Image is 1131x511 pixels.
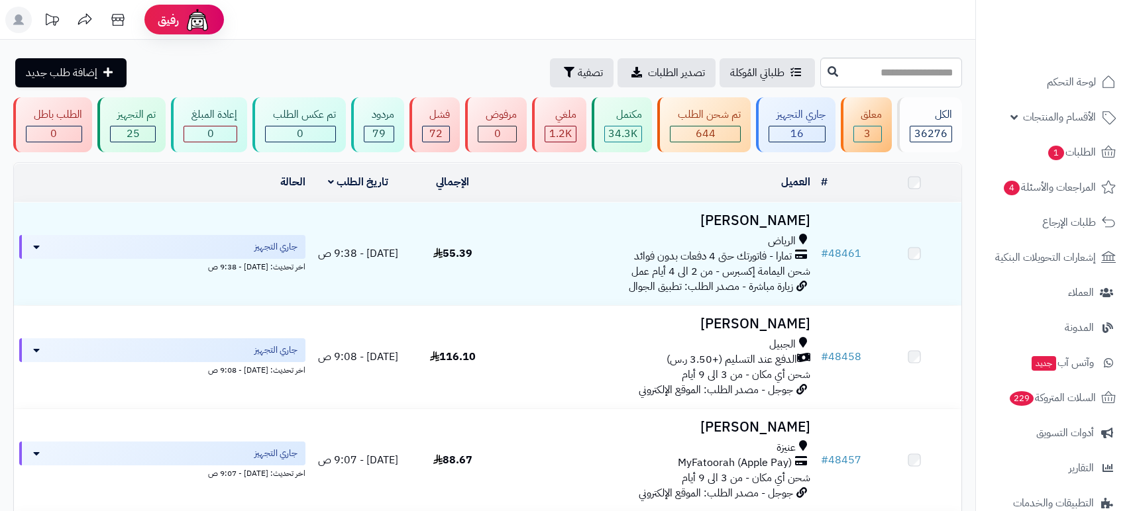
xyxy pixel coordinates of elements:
[1008,389,1096,407] span: السلات المتروكة
[769,337,796,352] span: الجبيل
[545,107,576,122] div: ملغي
[639,382,793,398] span: جوجل - مصدر الطلب: الموقع الإلكتروني
[254,344,297,357] span: جاري التجهيز
[436,174,469,190] a: الإجمالي
[545,126,576,142] div: 1160
[995,248,1096,267] span: إشعارات التحويلات البنكية
[671,126,740,142] div: 644
[821,174,828,190] a: #
[364,107,394,122] div: مردود
[549,126,572,142] span: 1.2K
[682,367,810,383] span: شحن أي مكان - من 3 الى 9 أيام
[423,126,450,142] div: 72
[854,126,882,142] div: 3
[790,126,804,142] span: 16
[11,97,95,152] a: الطلب باطل 0
[984,136,1123,168] a: الطلبات1
[578,65,603,81] span: تصفية
[1030,353,1094,372] span: وآتس آب
[984,207,1123,238] a: طلبات الإرجاع
[27,126,81,142] div: 0
[639,485,793,501] span: جوجل - مصدر الطلب: الموقع الإلكتروني
[184,7,211,33] img: ai-face.png
[433,246,472,261] span: 55.39
[328,174,388,190] a: تاريخ الطلب
[254,240,297,254] span: جاري التجهيز
[618,58,716,87] a: تصدير الطلبات
[1047,143,1096,162] span: الطلبات
[678,455,792,471] span: MyFatoorah (Apple Pay)
[297,126,303,142] span: 0
[95,97,169,152] a: تم التجهيز 25
[753,97,838,152] a: جاري التجهيز 16
[853,107,883,122] div: معلق
[26,65,97,81] span: إضافة طلب جديد
[821,349,861,365] a: #48458
[15,58,127,87] a: إضافة طلب جديد
[364,126,394,142] div: 79
[720,58,815,87] a: طلباتي المُوكلة
[318,452,398,468] span: [DATE] - 9:07 ص
[821,246,828,261] span: #
[821,452,861,468] a: #48457
[1048,146,1064,160] span: 1
[254,447,297,460] span: جاري التجهيز
[429,126,443,142] span: 72
[769,107,826,122] div: جاري التجهيز
[730,65,784,81] span: طلباتي المُوكلة
[984,417,1123,449] a: أدوات التسويق
[26,107,82,122] div: الطلب باطل
[984,66,1123,98] a: لوحة التحكم
[667,352,797,367] span: الدفع عند التسليم (+3.50 ر.س)
[478,107,517,122] div: مرفوض
[984,242,1123,273] a: إشعارات التحويلات البنكية
[168,97,250,152] a: إعادة المبلغ 0
[506,420,810,435] h3: [PERSON_NAME]
[318,246,398,261] span: [DATE] - 9:38 ص
[207,126,214,142] span: 0
[821,452,828,468] span: #
[1002,178,1096,197] span: المراجعات والأسئلة
[506,213,810,228] h3: [PERSON_NAME]
[984,452,1123,484] a: التقارير
[629,279,793,295] span: زيارة مباشرة - مصدر الطلب: تطبيق الجوال
[158,12,179,28] span: رفيق
[1023,108,1096,126] span: الأقسام والمنتجات
[407,97,463,152] a: فشل 72
[768,234,796,249] span: الرياض
[19,465,305,479] div: اخر تحديث: [DATE] - 9:07 ص
[910,107,952,122] div: الكل
[494,126,501,142] span: 0
[670,107,741,122] div: تم شحن الطلب
[127,126,140,142] span: 25
[589,97,655,152] a: مكتمل 34.3K
[184,126,237,142] div: 0
[35,7,68,36] a: تحديثات المنصة
[529,97,589,152] a: ملغي 1.2K
[604,107,643,122] div: مكتمل
[266,126,335,142] div: 0
[372,126,386,142] span: 79
[984,382,1123,414] a: السلات المتروكة229
[1036,424,1094,442] span: أدوات التسويق
[50,126,57,142] span: 0
[634,249,792,264] span: تمارا - فاتورتك حتى 4 دفعات بدون فوائد
[984,171,1123,203] a: المراجعات والأسئلة4
[1047,73,1096,91] span: لوحة التحكم
[631,263,810,279] span: شحن اليمامة إكسبرس - من 2 الى 4 أيام عمل
[184,107,237,122] div: إعادة المبلغ
[506,316,810,332] h3: [PERSON_NAME]
[605,126,642,142] div: 34277
[769,126,825,142] div: 16
[655,97,753,152] a: تم شحن الطلب 644
[422,107,451,122] div: فشل
[349,97,407,152] a: مردود 79
[984,347,1123,379] a: وآتس آبجديد
[821,349,828,365] span: #
[1041,36,1118,64] img: logo-2.png
[110,107,156,122] div: تم التجهيز
[696,126,716,142] span: 644
[1065,318,1094,337] span: المدونة
[1068,283,1094,302] span: العملاء
[550,58,614,87] button: تصفية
